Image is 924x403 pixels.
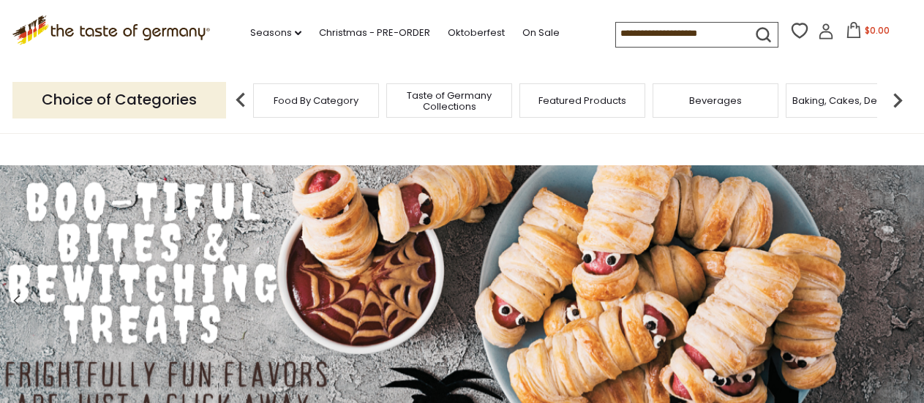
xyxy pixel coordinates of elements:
[865,24,890,37] span: $0.00
[391,90,508,112] a: Taste of Germany Collections
[883,86,912,115] img: next arrow
[448,25,505,41] a: Oktoberfest
[792,95,906,106] a: Baking, Cakes, Desserts
[689,95,742,106] a: Beverages
[319,25,430,41] a: Christmas - PRE-ORDER
[538,95,626,106] a: Featured Products
[522,25,560,41] a: On Sale
[837,22,899,44] button: $0.00
[250,25,301,41] a: Seasons
[12,82,226,118] p: Choice of Categories
[274,95,358,106] a: Food By Category
[226,86,255,115] img: previous arrow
